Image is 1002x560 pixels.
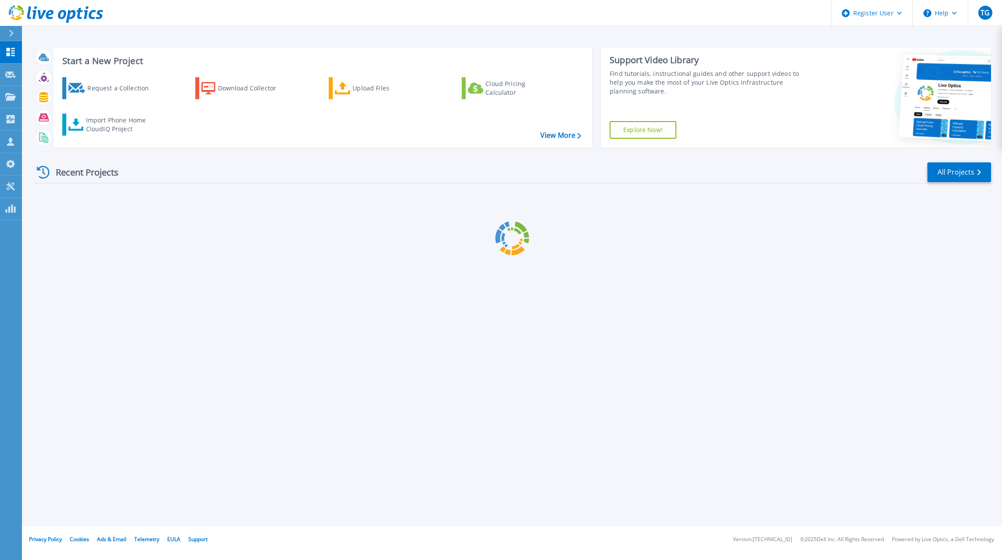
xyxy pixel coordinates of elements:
li: Powered by Live Optics, a Dell Technology [892,537,994,542]
a: Upload Files [329,77,427,99]
div: Find tutorials, instructional guides and other support videos to help you make the most of your L... [610,69,810,96]
a: Ads & Email [97,535,126,543]
a: Download Collector [195,77,293,99]
div: Cloud Pricing Calculator [485,79,556,97]
a: Cloud Pricing Calculator [462,77,560,99]
a: Request a Collection [62,77,160,99]
a: EULA [167,535,180,543]
li: Version: [TECHNICAL_ID] [733,537,792,542]
li: © 2025 Dell Inc. All Rights Reserved [800,537,884,542]
a: Explore Now! [610,121,676,139]
a: All Projects [927,162,991,182]
h3: Start a New Project [62,56,581,66]
div: Import Phone Home CloudIQ Project [86,116,154,133]
div: Upload Files [352,79,423,97]
a: Support [188,535,208,543]
div: Request a Collection [87,79,158,97]
a: Privacy Policy [29,535,62,543]
span: TG [980,9,990,16]
div: Download Collector [218,79,288,97]
a: View More [540,131,581,140]
div: Support Video Library [610,54,810,66]
a: Cookies [70,535,89,543]
a: Telemetry [134,535,159,543]
div: Recent Projects [34,162,130,183]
